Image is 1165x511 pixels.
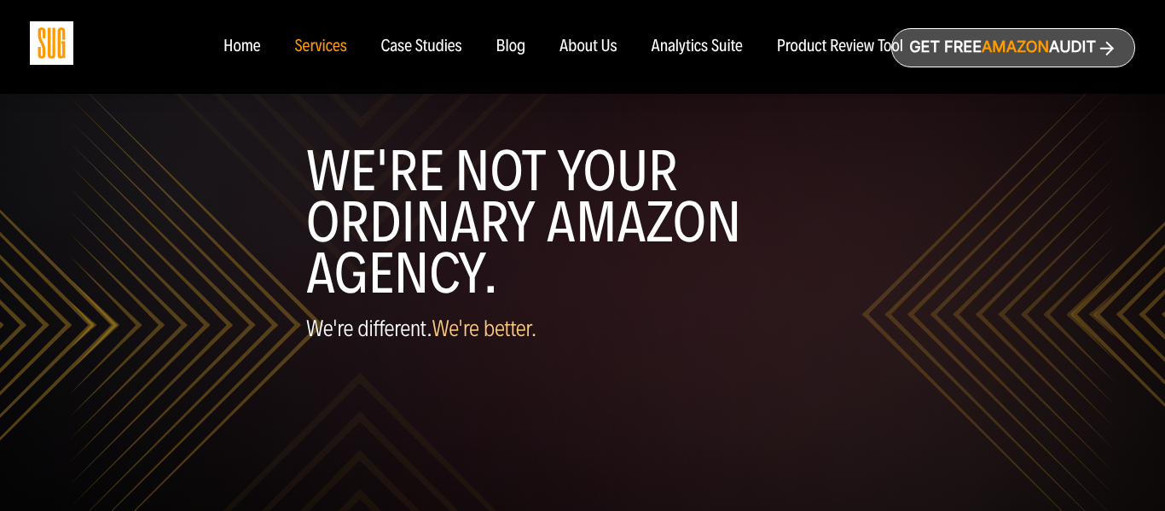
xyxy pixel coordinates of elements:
[496,38,526,56] a: Blog
[306,316,859,341] p: We're different.
[294,38,346,56] a: Services
[432,315,536,342] span: We're better.
[652,38,743,56] a: Analytics Suite
[381,38,462,56] a: Case Studies
[306,146,859,299] h1: WE'RE NOT YOUR ORDINARY AMAZON AGENCY.
[559,38,617,56] a: About Us
[223,38,260,56] a: Home
[982,38,1049,56] span: Amazon
[891,28,1135,67] a: Get freeAmazonAudit
[30,21,73,65] img: Sug
[777,38,903,56] a: Product Review Tool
